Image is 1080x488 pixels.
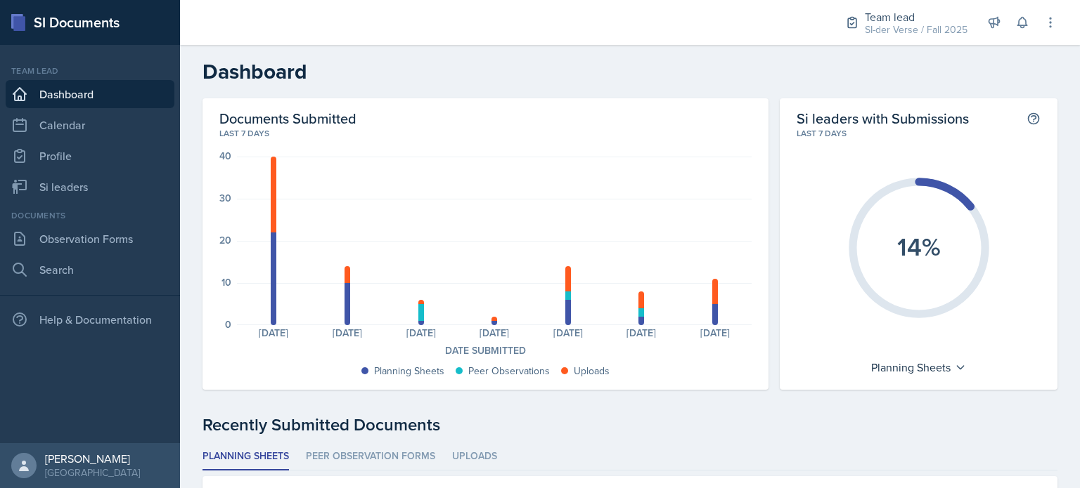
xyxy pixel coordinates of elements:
[219,151,231,161] div: 40
[219,235,231,245] div: 20
[452,443,497,470] li: Uploads
[865,22,967,37] div: SI-der Verse / Fall 2025
[468,364,550,378] div: Peer Observations
[6,142,174,170] a: Profile
[6,173,174,201] a: Si leaders
[219,110,752,127] h2: Documents Submitted
[384,328,458,338] div: [DATE]
[6,111,174,139] a: Calendar
[897,228,941,265] text: 14%
[6,209,174,222] div: Documents
[6,256,174,284] a: Search
[202,59,1057,84] h2: Dashboard
[6,305,174,334] div: Help & Documentation
[605,328,679,338] div: [DATE]
[6,65,174,77] div: Team lead
[574,364,610,378] div: Uploads
[797,127,1041,140] div: Last 7 days
[311,328,385,338] div: [DATE]
[221,277,231,287] div: 10
[237,328,311,338] div: [DATE]
[45,466,140,480] div: [GEOGRAPHIC_DATA]
[45,451,140,466] div: [PERSON_NAME]
[6,80,174,108] a: Dashboard
[306,443,435,470] li: Peer Observation Forms
[865,8,967,25] div: Team lead
[219,193,231,203] div: 30
[679,328,752,338] div: [DATE]
[202,443,289,470] li: Planning Sheets
[864,356,973,378] div: Planning Sheets
[374,364,444,378] div: Planning Sheets
[6,225,174,253] a: Observation Forms
[225,319,231,329] div: 0
[458,328,532,338] div: [DATE]
[202,412,1057,437] div: Recently Submitted Documents
[532,328,605,338] div: [DATE]
[797,110,969,127] h2: Si leaders with Submissions
[219,343,752,358] div: Date Submitted
[219,127,752,140] div: Last 7 days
